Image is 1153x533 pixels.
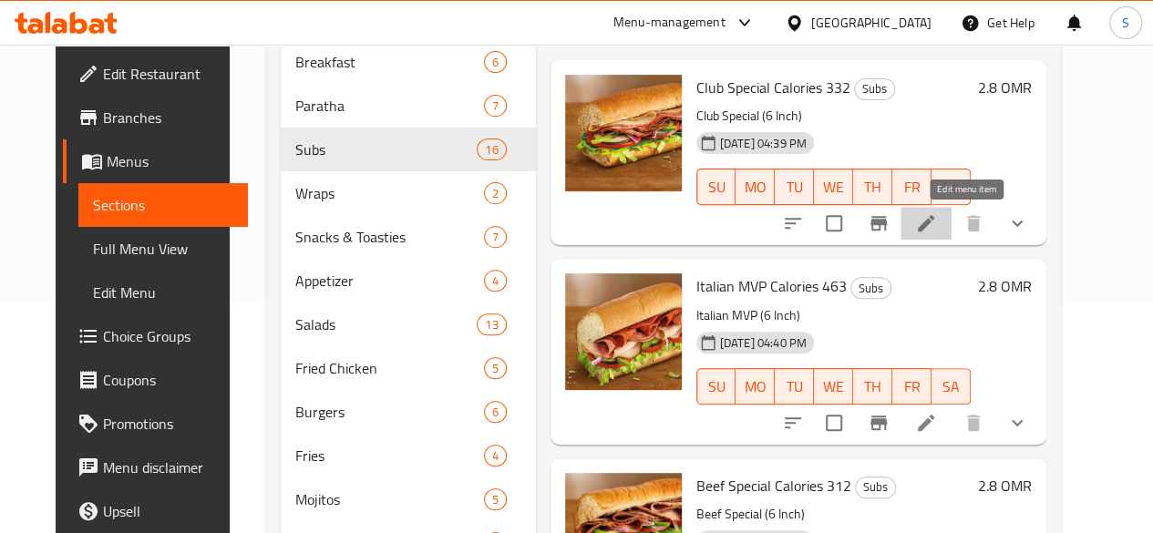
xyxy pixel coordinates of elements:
[892,169,932,205] button: FR
[743,374,767,400] span: MO
[1006,412,1028,434] svg: Show Choices
[107,150,233,172] span: Menus
[857,201,901,245] button: Branch-specific-item
[995,201,1039,245] button: show more
[696,304,971,327] p: Italian MVP (6 Inch)
[860,174,885,200] span: TH
[771,401,815,445] button: sort-choices
[932,368,971,405] button: SA
[295,138,478,160] span: Subs
[775,169,814,205] button: TU
[696,272,847,300] span: Italian MVP Calories 463
[696,503,971,526] p: Beef Special (6 Inch)
[978,75,1032,100] h6: 2.8 OMR
[713,334,814,352] span: [DATE] 04:40 PM
[484,488,507,510] div: items
[485,447,506,465] span: 4
[485,360,506,377] span: 5
[853,368,892,405] button: TH
[821,174,846,200] span: WE
[856,477,895,497] span: Subs
[103,63,233,85] span: Edit Restaurant
[932,169,971,205] button: SA
[103,107,233,128] span: Branches
[900,174,924,200] span: FR
[736,368,775,405] button: MO
[484,51,507,73] div: items
[952,201,995,245] button: delete
[815,404,853,442] span: Select to update
[978,473,1032,498] h6: 2.8 OMR
[857,401,901,445] button: Branch-specific-item
[93,282,233,303] span: Edit Menu
[103,413,233,435] span: Promotions
[295,95,484,117] span: Paratha
[485,229,506,246] span: 7
[696,472,851,499] span: Beef Special Calories 312
[485,97,506,115] span: 7
[900,374,924,400] span: FR
[295,51,484,73] div: Breakfast
[485,54,506,71] span: 6
[696,169,736,205] button: SU
[63,402,248,446] a: Promotions
[705,374,729,400] span: SU
[915,412,937,434] a: Edit menu item
[63,489,248,533] a: Upsell
[281,302,536,346] div: Salads13
[295,182,484,204] span: Wraps
[814,169,853,205] button: WE
[295,357,484,379] span: Fried Chicken
[484,226,507,248] div: items
[713,135,814,152] span: [DATE] 04:39 PM
[281,40,536,84] div: Breakfast6
[103,500,233,522] span: Upsell
[775,368,814,405] button: TU
[478,141,505,159] span: 16
[295,445,484,466] span: Fries
[484,95,507,117] div: items
[63,139,248,183] a: Menus
[565,273,682,390] img: Italian MVP Calories 463
[696,105,971,128] p: Club Special (6 Inch)
[771,201,815,245] button: sort-choices
[281,259,536,302] div: Appetizer4
[705,174,729,200] span: SU
[93,194,233,216] span: Sections
[1122,13,1129,33] span: S
[103,369,233,391] span: Coupons
[565,75,682,191] img: Club Special Calories 332
[281,215,536,259] div: Snacks & Toasties7
[63,314,248,358] a: Choice Groups
[736,169,775,205] button: MO
[281,128,536,171] div: Subs16
[850,277,891,299] div: Subs
[295,270,484,292] span: Appetizer
[295,313,478,335] span: Salads
[485,491,506,508] span: 5
[295,401,484,423] span: Burgers
[78,183,248,227] a: Sections
[782,374,807,400] span: TU
[63,358,248,402] a: Coupons
[484,270,507,292] div: items
[485,272,506,290] span: 4
[281,434,536,477] div: Fries4
[295,488,484,510] div: Mojitos
[484,401,507,423] div: items
[1006,212,1028,234] svg: Show Choices
[860,374,885,400] span: TH
[696,368,736,405] button: SU
[814,368,853,405] button: WE
[477,313,506,335] div: items
[63,52,248,96] a: Edit Restaurant
[892,368,932,405] button: FR
[295,226,484,248] span: Snacks & Toasties
[103,456,233,478] span: Menu disclaimer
